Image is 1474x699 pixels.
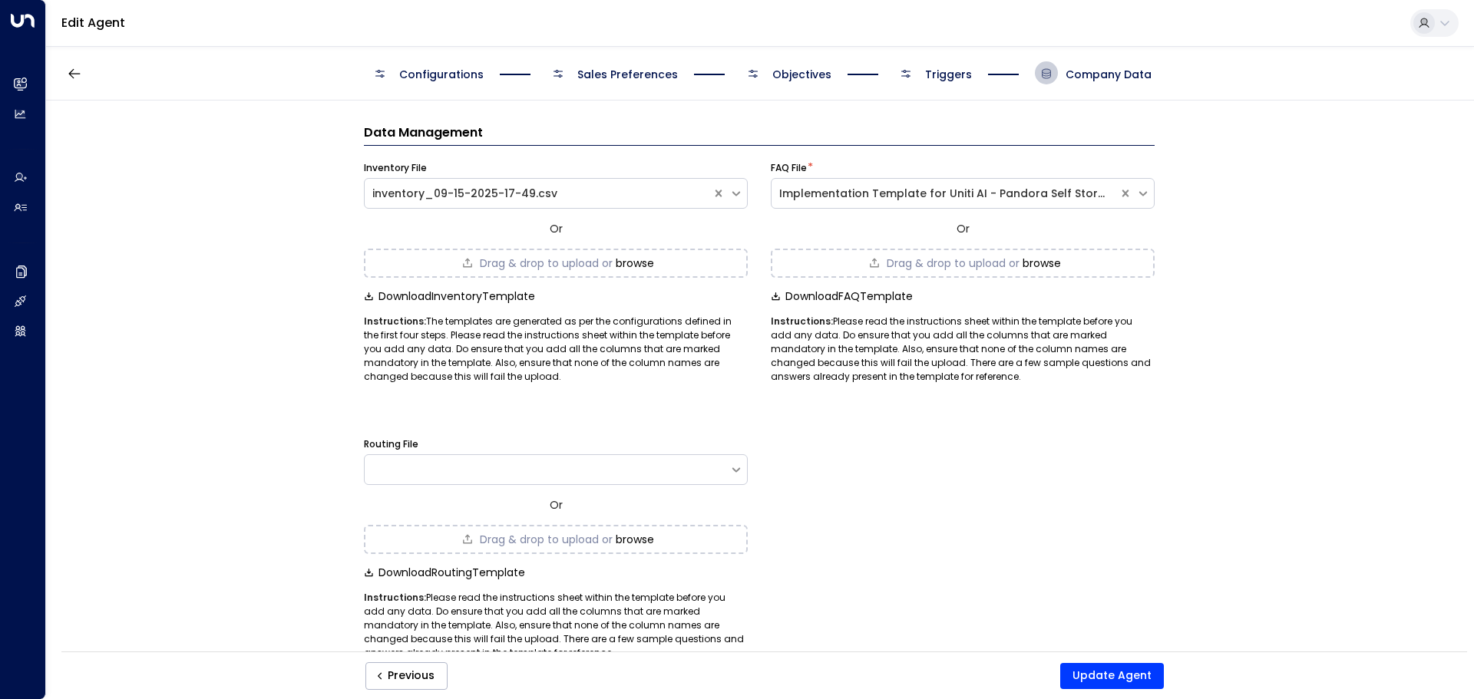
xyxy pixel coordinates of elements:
span: Or [550,221,563,236]
div: Implementation Template for Uniti AI - Pandora Self Storage - FAQs Template.csv [779,186,1111,202]
b: Instructions: [771,315,833,328]
span: Download Inventory Template [378,290,535,302]
div: inventory_09-15-2025-17-49.csv [372,186,704,202]
span: Sales Preferences [577,67,678,82]
span: Drag & drop to upload or [480,534,613,545]
span: Company Data [1066,67,1152,82]
span: Or [550,497,563,513]
span: Triggers [925,67,972,82]
button: DownloadFAQTemplate [771,290,913,302]
b: Instructions: [364,315,426,328]
span: Drag & drop to upload or [887,258,1020,269]
h3: Data Management [364,124,1155,146]
button: DownloadRoutingTemplate [364,566,525,579]
a: Edit Agent [61,14,125,31]
button: DownloadInventoryTemplate [364,290,535,302]
p: Please read the instructions sheet within the template before you add any data. Do ensure that yo... [771,315,1155,384]
label: Routing File [364,437,418,451]
span: Objectives [772,67,831,82]
b: Instructions: [364,591,426,604]
span: Download FAQ Template [785,290,913,302]
p: The templates are generated as per the configurations defined in the first four steps. Please rea... [364,315,748,384]
button: Update Agent [1060,663,1164,689]
label: FAQ File [771,161,807,175]
button: browse [616,533,654,546]
span: Download Routing Template [378,566,525,579]
button: browse [616,257,654,269]
button: Previous [365,662,448,690]
span: Drag & drop to upload or [480,258,613,269]
label: Inventory File [364,161,427,175]
button: browse [1023,257,1061,269]
p: Please read the instructions sheet within the template before you add any data. Do ensure that yo... [364,591,748,660]
span: Or [957,221,970,236]
span: Configurations [399,67,484,82]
